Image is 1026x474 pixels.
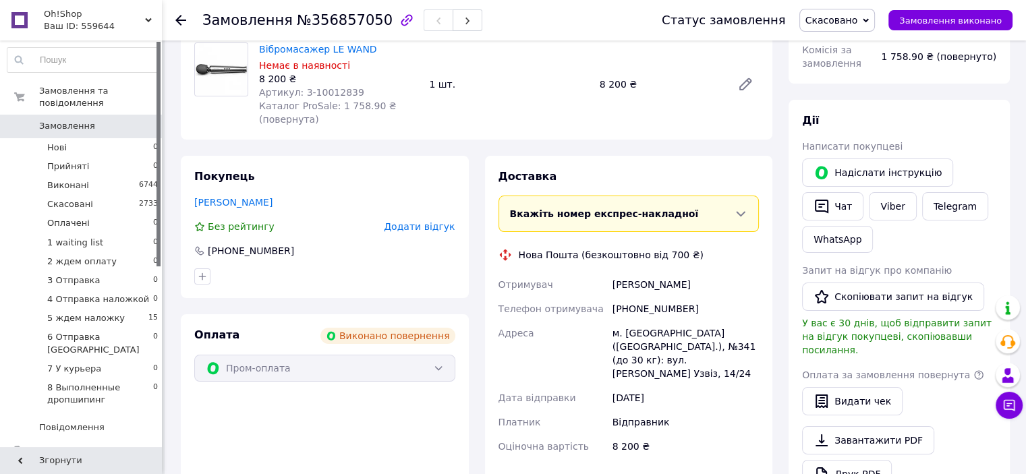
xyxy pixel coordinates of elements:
a: Вібромасажер LE WAND [259,44,377,55]
span: 0 [153,382,158,406]
div: м. [GEOGRAPHIC_DATA] ([GEOGRAPHIC_DATA].), №341 (до 30 кг): вул. [PERSON_NAME] Узвіз, 14/24 [610,321,762,386]
span: 0 [153,363,158,375]
span: 0 [153,237,158,249]
div: 8 200 ₴ [594,75,726,94]
button: Чат з покупцем [996,392,1023,419]
span: Повідомлення [39,421,105,434]
span: 0 [153,160,158,173]
span: 0 [153,217,158,229]
span: Покупець [194,170,255,183]
span: Написати покупцеві [802,141,903,152]
div: 8 200 ₴ [259,72,418,86]
span: Артикул: 3-10012839 [259,87,364,98]
span: Телефон отримувача [498,303,604,314]
span: Вкажіть номер експрес-накладної [510,208,699,219]
button: Видати чек [802,387,903,415]
button: Замовлення виконано [888,10,1013,30]
div: 8 200 ₴ [610,434,762,458]
a: [PERSON_NAME] [194,197,273,208]
a: Viber [869,192,916,220]
span: 6 Отправка [GEOGRAPHIC_DATA] [47,331,153,355]
span: У вас є 30 днів, щоб відправити запит на відгук покупцеві, скопіювавши посилання. [802,318,992,355]
a: Редагувати [732,71,759,98]
span: Дата відправки [498,392,576,403]
div: [PHONE_NUMBER] [206,244,295,258]
span: Отримувач [498,279,553,290]
span: Замовлення виконано [899,16,1002,26]
span: 5 ждем наложку [47,312,125,324]
button: Чат [802,192,863,220]
span: Прийняті [47,160,89,173]
span: 0 [153,274,158,287]
span: 3 Отправка [47,274,100,287]
span: Замовлення [202,12,293,28]
div: Повернутися назад [175,13,186,27]
div: [DATE] [610,386,762,410]
span: Оплата [194,328,239,341]
span: Адреса [498,328,534,338]
span: №356857050 [297,12,393,28]
span: 1 waiting list [47,237,103,249]
div: Нова Пошта (безкоштовно від 700 ₴) [515,248,707,262]
span: 0 [153,256,158,268]
span: 0 [153,331,158,355]
input: Пошук [7,48,159,72]
span: Виконані [47,179,89,191]
span: Оплачені [47,217,90,229]
span: Дії [802,114,819,127]
span: 2733 [139,198,158,210]
span: 15 [148,312,158,324]
span: Каталог ProSale: 1 758.90 ₴ (повернута) [259,100,397,125]
span: 8 Выполненные дропшипинг [47,382,153,406]
span: Скасовані [47,198,93,210]
div: 1 шт. [424,75,594,94]
div: Відправник [610,410,762,434]
span: 6744 [139,179,158,191]
span: 2 ждем оплату [47,256,117,268]
span: Немає в наявності [259,60,350,71]
span: 0 [153,142,158,154]
span: Oh!Shop [44,8,145,20]
span: Платник [498,417,541,427]
span: Без рейтингу [208,221,275,232]
div: [PERSON_NAME] [610,272,762,297]
div: Статус замовлення [662,13,786,27]
a: Telegram [922,192,988,220]
div: [PHONE_NUMBER] [610,297,762,321]
span: Оплата за замовлення повернута [802,369,970,380]
a: Завантажити PDF [802,426,934,454]
span: 7 У курьера [47,363,101,375]
span: Додати відгук [384,221,455,232]
button: Надіслати інструкцію [802,158,953,187]
img: Вібромасажер LE WAND [195,43,248,96]
span: Скасовано [805,15,858,26]
div: Ваш ID: 559644 [44,20,162,32]
span: 0 [153,293,158,305]
button: Скопіювати запит на відгук [802,283,984,311]
span: Комісія за замовлення [802,45,861,69]
a: WhatsApp [802,226,873,253]
span: Замовлення [39,120,95,132]
div: Виконано повернення [320,328,455,344]
span: Запит на відгук про компанію [802,265,952,276]
span: 4 Отправка наложкой [47,293,149,305]
span: Замовлення та повідомлення [39,85,162,109]
span: Нові [47,142,67,154]
span: Товари та послуги [39,445,125,457]
span: Доставка [498,170,557,183]
span: 1 758.90 ₴ (повернуто) [881,51,996,62]
span: Оціночна вартість [498,441,589,452]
